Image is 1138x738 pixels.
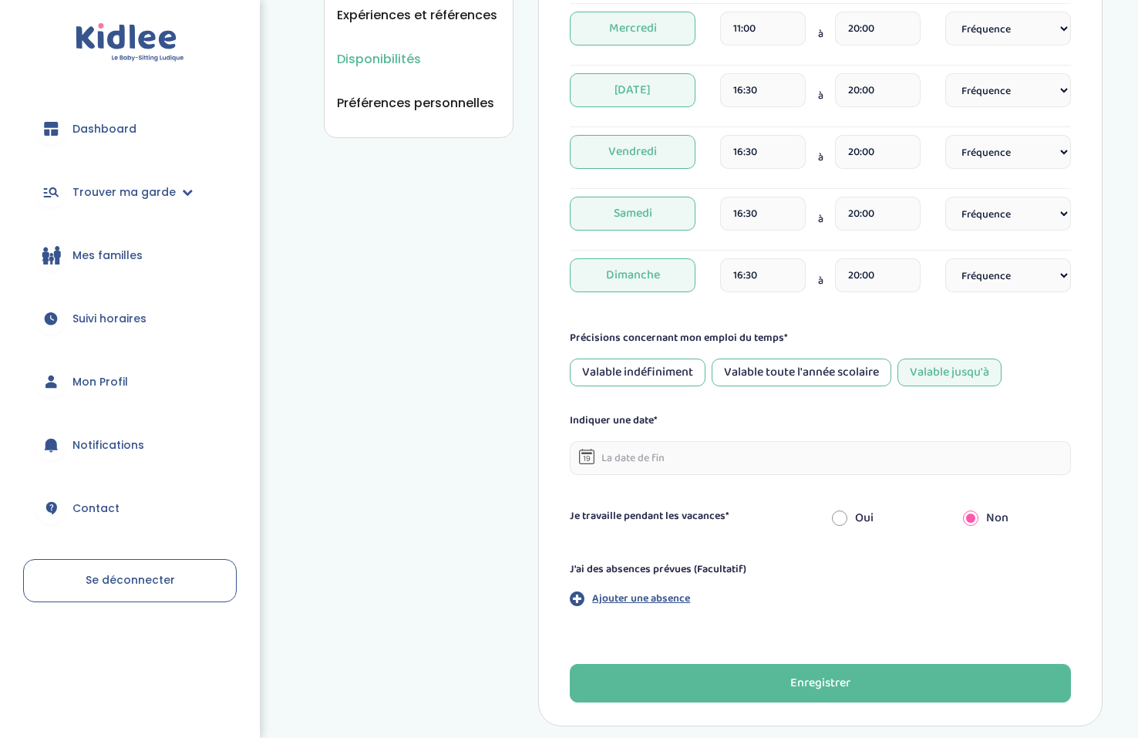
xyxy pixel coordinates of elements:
label: J'ai des absences prévues (Facultatif) [570,561,746,578]
span: à [818,211,823,227]
button: Préférences personnelles [337,93,494,113]
a: Se déconnecter [23,559,237,602]
div: Valable toute l'année scolaire [712,359,891,386]
span: Trouver ma garde [72,184,176,201]
span: Notifications [72,437,144,453]
span: Se déconnecter [86,572,175,588]
input: heure de debut [720,258,806,292]
div: Valable indéfiniment [570,359,705,386]
button: Expériences et références [337,5,497,25]
span: Dimanche [570,258,695,292]
button: Ajouter une absence [570,590,690,607]
div: Enregistrer [790,675,850,693]
button: Disponibilités [337,49,421,69]
span: Dashboard [72,121,136,137]
input: heure de fin [835,135,921,169]
a: Mon Profil [23,354,237,409]
span: Vendredi [570,135,695,169]
a: Contact [23,480,237,536]
a: Trouver ma garde [23,164,237,220]
input: heure de debut [720,197,806,231]
input: heure de fin [835,12,921,45]
label: Je travaille pendant les vacances* [570,508,729,524]
span: [DATE] [570,73,695,107]
label: Indiquer une date* [570,413,658,429]
input: heure de fin [835,258,921,292]
div: Valable jusqu'à [897,359,1002,386]
input: La date de fin [570,441,1071,475]
input: heure de debut [720,12,806,45]
input: heure de debut [720,135,806,169]
a: Notifications [23,417,237,473]
img: logo.svg [76,23,184,62]
a: Dashboard [23,101,237,157]
p: Ajouter une absence [592,591,690,607]
label: Précisions concernant mon emploi du temps* [570,330,788,346]
button: Enregistrer [570,664,1071,703]
input: heure de fin [835,197,921,231]
span: à [818,88,823,104]
span: Suivi horaires [72,311,146,327]
span: Mercredi [570,12,695,45]
input: heure de fin [835,73,921,107]
span: Samedi [570,197,695,231]
a: Mes familles [23,227,237,283]
div: Non [951,501,1082,535]
input: heure de debut [720,73,806,107]
span: Contact [72,500,120,517]
span: à [818,26,823,42]
span: Mon Profil [72,374,128,390]
a: Suivi horaires [23,291,237,346]
div: Oui [820,501,951,535]
span: Mes familles [72,248,143,264]
span: à [818,273,823,289]
span: à [818,150,823,166]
